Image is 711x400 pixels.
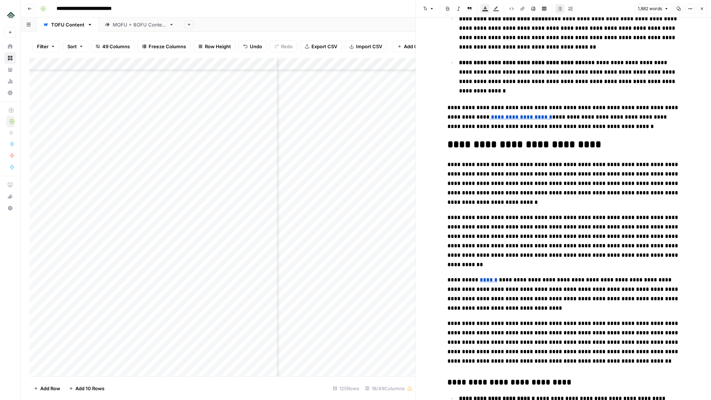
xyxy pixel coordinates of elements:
[330,383,362,394] div: 125 Rows
[37,17,99,32] a: TOFU Content
[40,385,60,392] span: Add Row
[281,43,293,50] span: Redo
[63,41,88,52] button: Sort
[393,41,437,52] button: Add Column
[345,41,387,52] button: Import CSV
[250,43,262,50] span: Undo
[4,191,16,202] button: What's new?
[4,75,16,87] a: Usage
[32,41,60,52] button: Filter
[4,179,16,191] a: AirOps Academy
[91,41,135,52] button: 49 Columns
[194,41,236,52] button: Row Height
[404,43,432,50] span: Add Column
[4,52,16,64] a: Browse
[149,43,186,50] span: Freeze Columns
[239,41,267,52] button: Undo
[356,43,382,50] span: Import CSV
[75,385,104,392] span: Add 10 Rows
[137,41,191,52] button: Freeze Columns
[311,43,337,50] span: Export CSV
[99,17,180,32] a: MOFU + BOFU Content
[4,64,16,75] a: Your Data
[4,202,16,214] button: Help + Support
[65,383,109,394] button: Add 10 Rows
[37,43,49,50] span: Filter
[270,41,297,52] button: Redo
[67,43,77,50] span: Sort
[29,383,65,394] button: Add Row
[4,41,16,52] a: Home
[102,43,130,50] span: 49 Columns
[634,4,672,13] button: 1,882 words
[4,87,16,99] a: Settings
[300,41,342,52] button: Export CSV
[205,43,231,50] span: Row Height
[362,383,416,394] div: 18/49 Columns
[5,191,16,202] div: What's new?
[113,21,166,28] div: MOFU + BOFU Content
[51,21,84,28] div: TOFU Content
[4,8,17,21] img: Uplisting Logo
[638,5,662,12] span: 1,882 words
[4,6,16,24] button: Workspace: Uplisting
